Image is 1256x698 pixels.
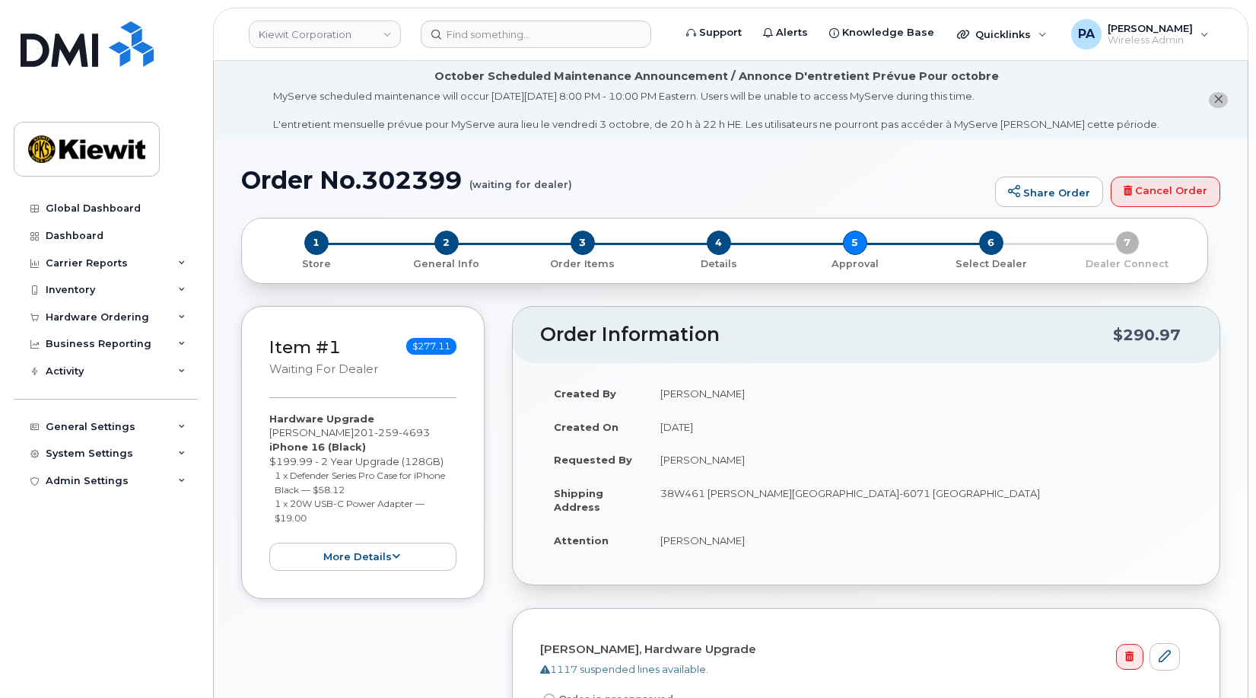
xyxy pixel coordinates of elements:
[275,470,445,496] small: 1 x Defender Series Pro Case for iPhone Black — $58.12
[1113,320,1181,349] div: $290.97
[304,231,329,255] span: 1
[647,476,1192,524] td: 38W461 [PERSON_NAME][GEOGRAPHIC_DATA]-6071 [GEOGRAPHIC_DATA]
[269,441,366,453] strong: iPhone 16 (Black)
[554,421,618,433] strong: Created On
[554,454,632,466] strong: Requested By
[520,257,644,271] p: Order Items
[554,534,609,547] strong: Attention
[571,231,595,255] span: 3
[269,543,456,571] button: more details
[995,177,1103,207] a: Share Order
[254,255,378,271] a: 1 Store
[647,524,1192,557] td: [PERSON_NAME]
[1111,177,1220,207] a: Cancel Order
[554,387,616,400] strong: Created By
[399,426,430,438] span: 4693
[260,257,372,271] p: Store
[707,231,731,255] span: 4
[540,643,1180,656] h4: [PERSON_NAME], Hardware Upgrade
[269,336,341,358] a: Item #1
[647,443,1192,476] td: [PERSON_NAME]
[273,89,1159,132] div: MyServe scheduled maintenance will occur [DATE][DATE] 8:00 PM - 10:00 PM Eastern. Users will be u...
[469,167,572,190] small: (waiting for dealer)
[923,255,1059,271] a: 6 Select Dealer
[434,231,459,255] span: 2
[378,255,514,271] a: 2 General Info
[269,362,378,376] small: waiting for dealer
[241,167,987,193] h1: Order No.302399
[554,487,603,514] strong: Shipping Address
[657,257,781,271] p: Details
[650,255,787,271] a: 4 Details
[275,498,424,524] small: 1 x 20W USB-C Power Adapter — $19.00
[514,255,650,271] a: 3 Order Items
[434,69,999,84] div: October Scheduled Maintenance Announcement / Annonce D'entretient Prévue Pour octobre
[540,662,1180,677] div: 1117 suspended lines available.
[406,338,456,355] span: $277.11
[269,413,374,425] strong: Hardware Upgrade
[647,410,1192,444] td: [DATE]
[269,412,456,571] div: [PERSON_NAME] $199.99 - 2 Year Upgrade (128GB)
[384,257,508,271] p: General Info
[647,377,1192,410] td: [PERSON_NAME]
[540,324,1113,346] h2: Order Information
[1209,92,1228,108] button: close notification
[354,426,430,438] span: 201
[374,426,399,438] span: 259
[929,257,1053,271] p: Select Dealer
[979,231,1003,255] span: 6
